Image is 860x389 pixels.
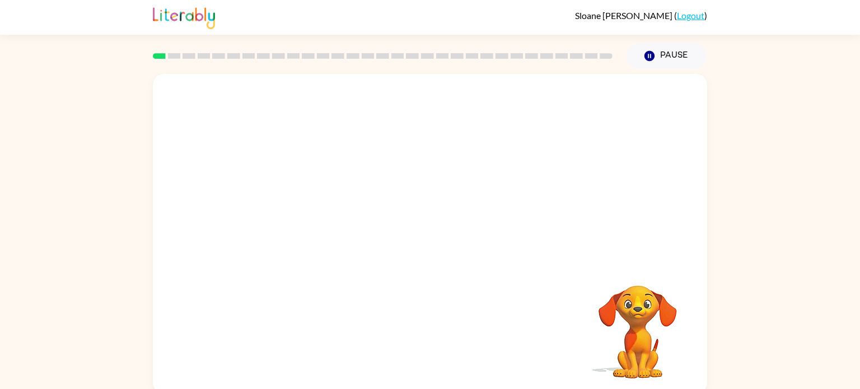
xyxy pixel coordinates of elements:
[575,10,707,21] div: ( )
[582,268,694,380] video: Your browser must support playing .mp4 files to use Literably. Please try using another browser.
[626,43,707,69] button: Pause
[575,10,674,21] span: Sloane [PERSON_NAME]
[153,4,215,29] img: Literably
[677,10,704,21] a: Logout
